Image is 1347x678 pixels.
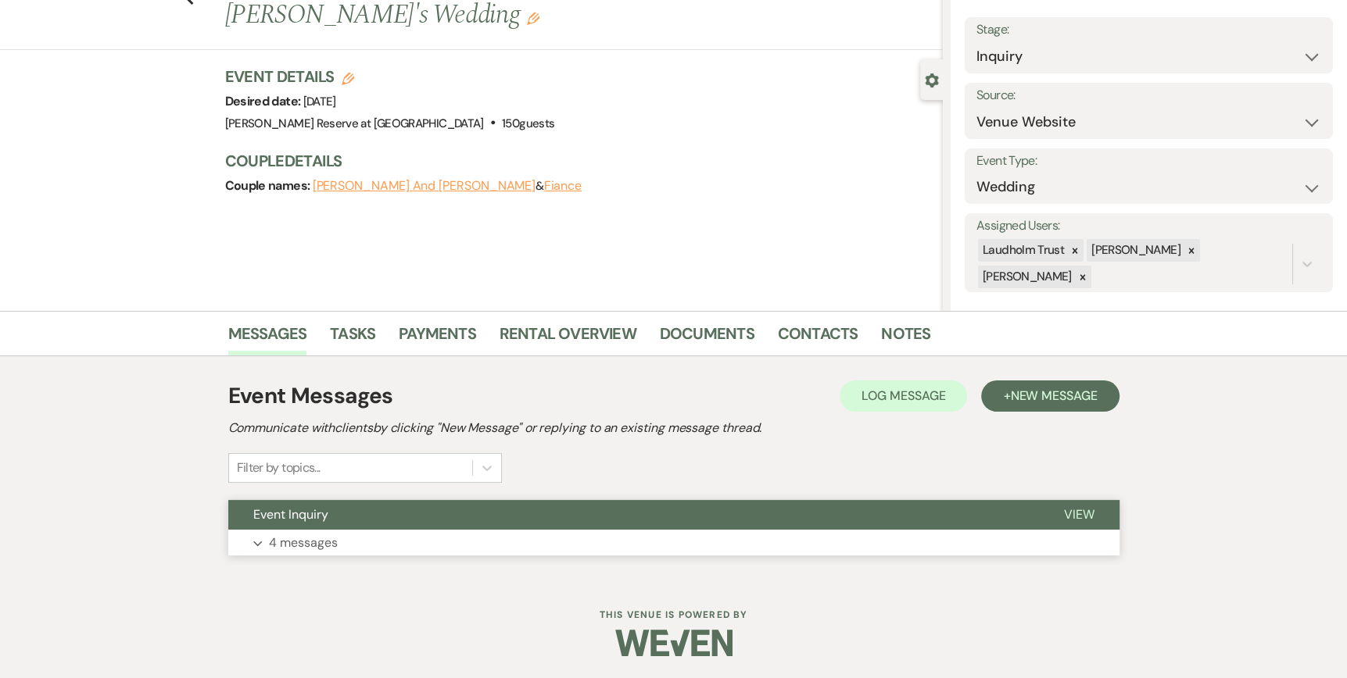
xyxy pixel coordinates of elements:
span: [PERSON_NAME] Reserve at [GEOGRAPHIC_DATA] [225,116,484,131]
a: Tasks [330,321,375,355]
label: Stage: [976,19,1321,41]
button: Log Message [840,380,967,412]
h3: Event Details [225,66,555,87]
a: Rental Overview [500,321,636,355]
a: Payments [399,321,476,355]
img: Weven Logo [615,616,733,670]
span: Log Message [862,387,945,404]
span: [DATE] [303,94,336,109]
span: New Message [1010,387,1097,404]
button: Close lead details [925,72,939,87]
a: Documents [660,321,754,355]
a: Contacts [778,321,858,355]
a: Notes [881,321,930,355]
div: Laudholm Trust [978,239,1066,262]
button: Edit [527,11,539,25]
button: 4 messages [228,530,1120,556]
button: View [1039,500,1120,530]
span: Desired date: [225,93,303,109]
label: Event Type: [976,150,1321,173]
span: Event Inquiry [253,506,328,523]
span: View [1064,506,1094,523]
div: [PERSON_NAME] [1087,239,1183,262]
button: +New Message [981,380,1119,412]
p: 4 messages [269,533,338,553]
button: Event Inquiry [228,500,1039,530]
button: Fiance [543,180,582,192]
span: 150 guests [502,116,554,131]
h3: Couple Details [225,150,928,172]
span: Couple names: [225,177,313,194]
div: [PERSON_NAME] [978,266,1074,288]
h1: Event Messages [228,380,393,412]
button: [PERSON_NAME] And [PERSON_NAME] [313,180,536,192]
h2: Communicate with clients by clicking "New Message" or replying to an existing message thread. [228,419,1120,437]
div: Filter by topics... [237,459,321,477]
label: Assigned Users: [976,215,1321,237]
span: & [313,178,582,194]
label: Source: [976,84,1321,107]
a: Messages [228,321,307,355]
